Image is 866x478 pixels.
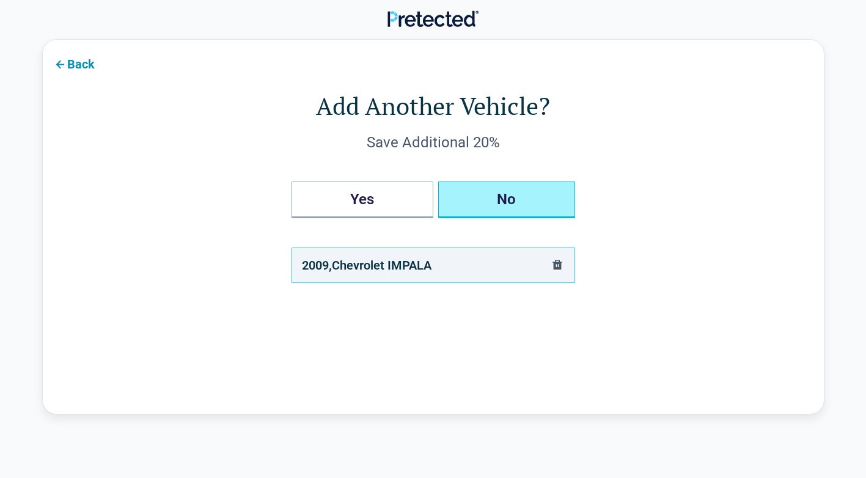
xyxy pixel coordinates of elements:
[43,50,105,77] button: Back
[292,182,433,218] button: Yes
[550,257,565,274] button: delete
[92,133,775,152] div: Save Additional 20%
[302,256,431,275] div: 2009 , Chevrolet IMPALA
[92,89,775,123] h1: Add Another Vehicle?
[292,182,575,218] div: Add Another Vehicles?
[438,182,575,218] button: No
